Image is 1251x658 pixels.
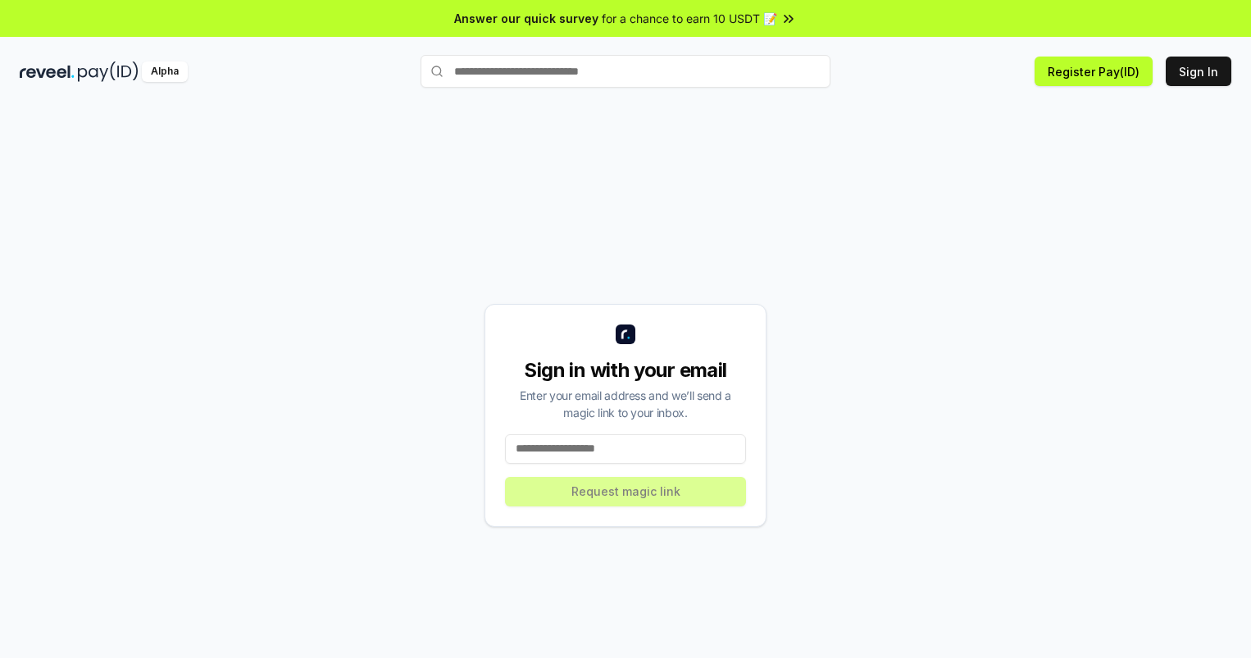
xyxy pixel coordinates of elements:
div: Alpha [142,61,188,82]
div: Sign in with your email [505,357,746,383]
img: pay_id [78,61,139,82]
div: Enter your email address and we’ll send a magic link to your inbox. [505,387,746,421]
img: logo_small [616,324,635,344]
button: Sign In [1166,57,1231,86]
img: reveel_dark [20,61,75,82]
span: for a chance to earn 10 USDT 📝 [602,10,777,27]
button: Register Pay(ID) [1035,57,1153,86]
span: Answer our quick survey [454,10,598,27]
